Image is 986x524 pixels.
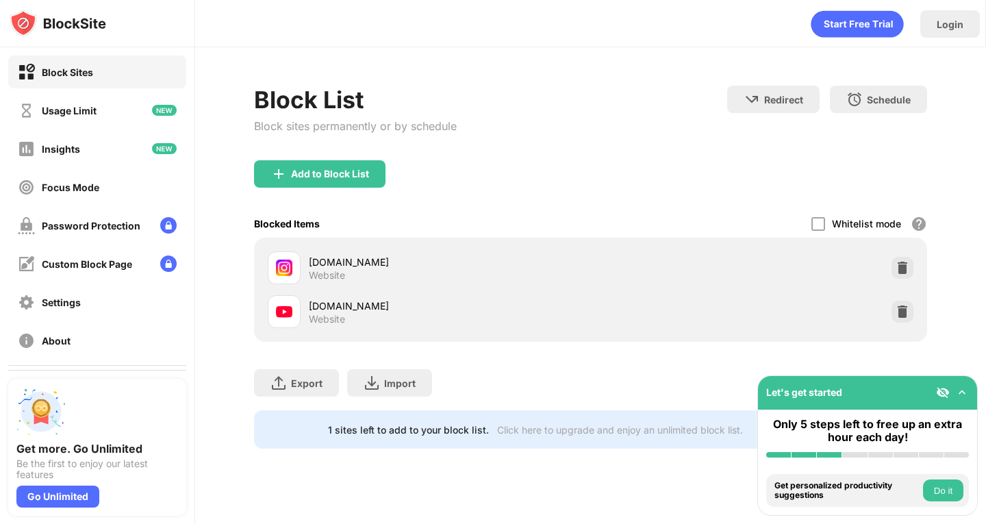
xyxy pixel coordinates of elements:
[160,217,177,234] img: lock-menu.svg
[18,332,35,349] img: about-off.svg
[774,481,920,501] div: Get personalized productivity suggestions
[254,119,457,133] div: Block sites permanently or by schedule
[811,10,904,38] div: animation
[291,169,369,179] div: Add to Block List
[309,299,590,313] div: [DOMAIN_NAME]
[254,86,457,114] div: Block List
[18,102,35,119] img: time-usage-off.svg
[18,179,35,196] img: focus-off.svg
[766,418,969,444] div: Only 5 steps left to free up an extra hour each day!
[937,18,963,30] div: Login
[923,479,963,501] button: Do it
[309,269,345,282] div: Website
[42,66,93,78] div: Block Sites
[276,260,292,276] img: favicons
[328,424,489,436] div: 1 sites left to add to your block list.
[42,220,140,232] div: Password Protection
[276,303,292,320] img: favicons
[152,143,177,154] img: new-icon.svg
[18,294,35,311] img: settings-off.svg
[42,297,81,308] div: Settings
[384,377,416,389] div: Import
[42,143,80,155] div: Insights
[766,386,842,398] div: Let's get started
[18,217,35,234] img: password-protection-off.svg
[764,94,803,105] div: Redirect
[18,255,35,273] img: customize-block-page-off.svg
[309,255,590,269] div: [DOMAIN_NAME]
[955,386,969,399] img: omni-setup-toggle.svg
[832,218,901,229] div: Whitelist mode
[42,182,99,193] div: Focus Mode
[42,105,97,116] div: Usage Limit
[309,313,345,325] div: Website
[867,94,911,105] div: Schedule
[42,335,71,347] div: About
[16,458,178,480] div: Be the first to enjoy our latest features
[16,442,178,456] div: Get more. Go Unlimited
[10,10,106,37] img: logo-blocksite.svg
[152,105,177,116] img: new-icon.svg
[254,218,320,229] div: Blocked Items
[18,140,35,158] img: insights-off.svg
[42,258,132,270] div: Custom Block Page
[936,386,950,399] img: eye-not-visible.svg
[291,377,323,389] div: Export
[18,64,35,81] img: block-on.svg
[160,255,177,272] img: lock-menu.svg
[16,486,99,508] div: Go Unlimited
[16,387,66,436] img: push-unlimited.svg
[497,424,743,436] div: Click here to upgrade and enjoy an unlimited block list.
